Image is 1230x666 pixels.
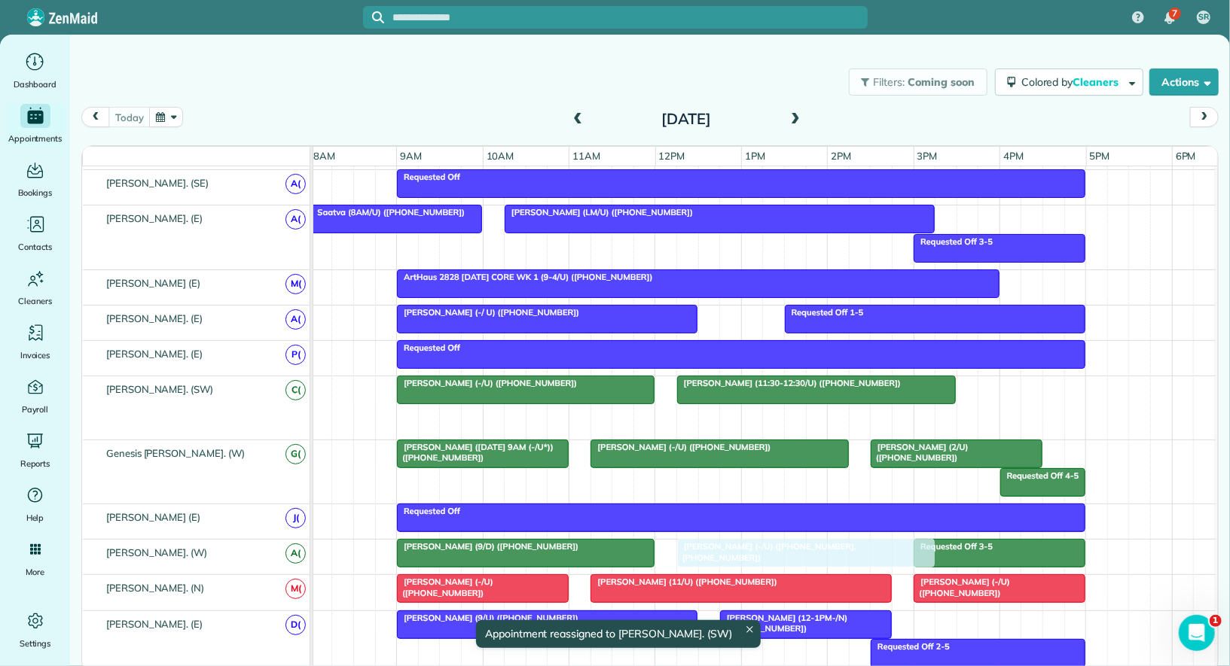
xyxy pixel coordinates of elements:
span: 2pm [828,150,854,162]
span: Colored by [1021,75,1124,89]
span: [PERSON_NAME] (2/U) ([PHONE_NUMBER]) [870,442,969,463]
iframe: Intercom live chat [1179,615,1215,651]
span: [PERSON_NAME] (-/U) ([PHONE_NUMBER]) [396,576,493,598]
span: P( [285,345,306,365]
span: 3pm [914,150,941,162]
span: [PERSON_NAME]. (E) [103,618,206,630]
span: Requested Off 4-5 [1000,470,1080,481]
a: Contacts [6,212,64,254]
div: Appointment reassigned to [PERSON_NAME]. (SW) [476,620,761,648]
span: [PERSON_NAME]. (SW) [103,383,216,395]
span: [PERSON_NAME] ([DATE] 9AM (-/U*)) ([PHONE_NUMBER]) [396,442,554,463]
span: [PERSON_NAME]. (E) [103,312,206,324]
span: Saatva (8AM/U) ([PHONE_NUMBER]) [310,207,465,217]
span: Coming soon [908,75,975,89]
span: 8am [310,150,338,162]
span: [PERSON_NAME] (9/D) ([PHONE_NUMBER]) [396,541,579,552]
span: M( [285,274,306,294]
span: Invoices [20,348,50,363]
span: Help [26,510,44,525]
div: 7 unread notifications [1154,2,1186,35]
span: [PERSON_NAME] (-/U) ([PHONE_NUMBER]) [590,442,771,452]
span: [PERSON_NAME] (11/U) ([PHONE_NUMBER]) [590,576,777,587]
span: Requested Off 3-5 [913,236,993,247]
span: Reports [20,456,50,471]
a: Payroll [6,375,64,417]
span: D( [285,615,306,635]
span: [PERSON_NAME] (-/U) ([PHONE_NUMBER], [PHONE_NUMBER]) [676,541,856,562]
span: Bookings [18,185,53,200]
a: Invoices [6,321,64,363]
span: [PERSON_NAME]. (E) [103,212,206,224]
a: Cleaners [6,266,64,309]
span: 11am [569,150,603,162]
span: Requested Off 2-5 [870,641,951,652]
span: Contacts [18,239,52,254]
a: Appointments [6,104,64,146]
button: prev [81,107,110,127]
span: 6pm [1173,150,1199,162]
span: [PERSON_NAME] (9/U) ([PHONE_NUMBER]) [396,613,579,623]
span: [PERSON_NAME] (11:30-12:30/U) ([PHONE_NUMBER]) [676,378,902,388]
span: [PERSON_NAME] (E) [103,511,203,523]
a: Settings [6,609,64,651]
span: 5pm [1087,150,1113,162]
span: Genesis [PERSON_NAME]. (W) [103,447,248,459]
span: 1pm [742,150,768,162]
a: Bookings [6,158,64,200]
span: [PERSON_NAME] (E) [103,277,203,289]
a: Help [6,483,64,525]
span: [PERSON_NAME]. (N) [103,582,207,594]
span: Filters: [874,75,905,89]
span: 12pm [656,150,688,162]
span: Requested Off [396,506,461,516]
span: 7 [1172,8,1177,20]
span: SR [1198,11,1209,23]
span: Requested Off 3-5 [913,541,993,552]
svg: Focus search [372,11,384,23]
span: 1 [1210,615,1222,627]
span: G( [285,444,306,464]
span: [PERSON_NAME]. (E) [103,348,206,360]
span: Requested Off [396,172,461,182]
span: [PERSON_NAME] (-/U) ([PHONE_NUMBER]) [913,576,1010,598]
button: Actions [1149,68,1219,96]
span: [PERSON_NAME] (-/U) ([PHONE_NUMBER]) [396,378,578,388]
span: Settings [20,636,51,651]
span: [PERSON_NAME]. (W) [103,546,210,558]
h2: [DATE] [592,111,780,127]
span: Appointments [8,131,63,146]
a: Reports [6,429,64,471]
span: More [26,564,44,579]
button: next [1190,107,1219,127]
a: Dashboard [6,50,64,92]
span: 10am [484,150,517,162]
span: A( [285,174,306,194]
span: C( [285,380,306,400]
span: [PERSON_NAME] (12-1PM-/N) ([PHONE_NUMBER]) [719,613,847,634]
button: Focus search [363,11,384,23]
span: Requested Off 1-5 [784,307,865,318]
span: Payroll [22,402,49,417]
span: M( [285,579,306,599]
span: ArtHaus 2828 [DATE] CORE WK 1 (9-4/U) ([PHONE_NUMBER]) [396,272,654,282]
span: A( [285,543,306,564]
button: Colored byCleaners [995,68,1143,96]
span: 4pm [1000,150,1027,162]
span: Requested Off [396,342,461,353]
button: today [108,107,150,127]
span: [PERSON_NAME]. (SE) [103,177,212,189]
span: A( [285,309,306,330]
span: J( [285,508,306,528]
span: [PERSON_NAME] (LM/U) ([PHONE_NUMBER]) [504,207,694,217]
span: Cleaners [18,293,52,309]
span: 9am [397,150,425,162]
span: A( [285,209,306,230]
span: Cleaners [1073,75,1122,89]
span: [PERSON_NAME] (-/ U) ([PHONE_NUMBER]) [396,307,580,318]
span: Dashboard [14,77,56,92]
